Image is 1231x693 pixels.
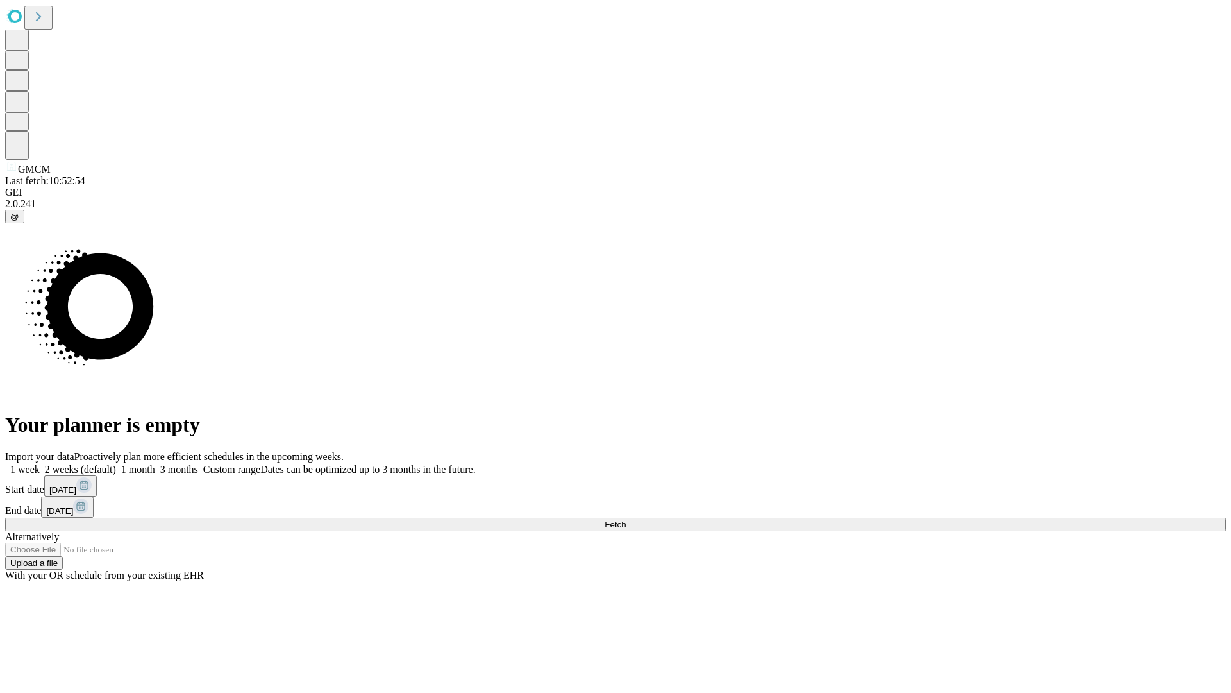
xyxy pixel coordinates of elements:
[5,198,1226,210] div: 2.0.241
[45,464,116,475] span: 2 weeks (default)
[10,464,40,475] span: 1 week
[5,451,74,462] span: Import your data
[5,175,85,186] span: Last fetch: 10:52:54
[203,464,260,475] span: Custom range
[5,531,59,542] span: Alternatively
[5,556,63,570] button: Upload a file
[10,212,19,221] span: @
[74,451,344,462] span: Proactively plan more efficient schedules in the upcoming weeks.
[160,464,198,475] span: 3 months
[605,520,626,529] span: Fetch
[46,506,73,516] span: [DATE]
[5,570,204,581] span: With your OR schedule from your existing EHR
[5,413,1226,437] h1: Your planner is empty
[260,464,475,475] span: Dates can be optimized up to 3 months in the future.
[5,475,1226,497] div: Start date
[49,485,76,495] span: [DATE]
[5,497,1226,518] div: End date
[5,210,24,223] button: @
[44,475,97,497] button: [DATE]
[5,187,1226,198] div: GEI
[121,464,155,475] span: 1 month
[41,497,94,518] button: [DATE]
[18,164,51,175] span: GMCM
[5,518,1226,531] button: Fetch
